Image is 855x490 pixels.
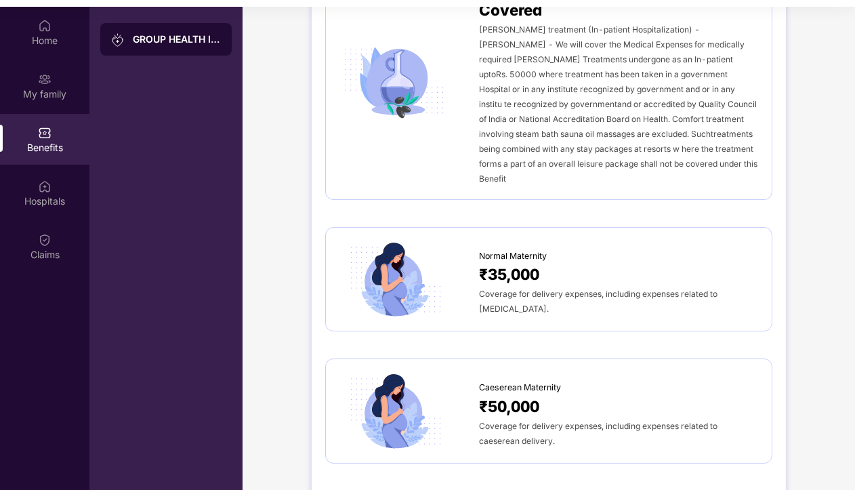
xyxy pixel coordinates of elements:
[38,233,51,247] img: svg+xml;base64,PHN2ZyBpZD0iQ2xhaW0iIHhtbG5zPSJodHRwOi8vd3d3LnczLm9yZy8yMDAwL3N2ZyIgd2lkdGg9IjIwIi...
[479,249,547,263] span: Normal Maternity
[479,289,717,314] span: Coverage for delivery expenses, including expenses related to [MEDICAL_DATA].
[111,33,125,47] img: svg+xml;base64,PHN2ZyB3aWR0aD0iMjAiIGhlaWdodD0iMjAiIHZpZXdCb3g9IjAgMCAyMCAyMCIgZmlsbD0ibm9uZSIgeG...
[479,262,539,286] span: ₹35,000
[339,373,449,449] img: icon
[38,180,51,193] img: svg+xml;base64,PHN2ZyBpZD0iSG9zcGl0YWxzIiB4bWxucz0iaHR0cDovL3d3dy53My5vcmcvMjAwMC9zdmciIHdpZHRoPS...
[339,43,449,119] img: icon
[38,126,51,140] img: svg+xml;base64,PHN2ZyBpZD0iQmVuZWZpdHMiIHhtbG5zPSJodHRwOi8vd3d3LnczLm9yZy8yMDAwL3N2ZyIgd2lkdGg9Ij...
[38,19,51,33] img: svg+xml;base64,PHN2ZyBpZD0iSG9tZSIgeG1sbnM9Imh0dHA6Ly93d3cudzMub3JnLzIwMDAvc3ZnIiB3aWR0aD0iMjAiIG...
[479,24,757,184] span: [PERSON_NAME] treatment (In-patient Hospitalization) - [PERSON_NAME] - We will cover the Medical ...
[133,33,221,46] div: GROUP HEALTH INSURANCE
[38,73,51,86] img: svg+xml;base64,PHN2ZyB3aWR0aD0iMjAiIGhlaWdodD0iMjAiIHZpZXdCb3g9IjAgMCAyMCAyMCIgZmlsbD0ibm9uZSIgeG...
[479,421,717,446] span: Coverage for delivery expenses, including expenses related to caeserean delivery.
[479,381,561,394] span: Caeserean Maternity
[339,241,449,317] img: icon
[479,394,539,418] span: ₹50,000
